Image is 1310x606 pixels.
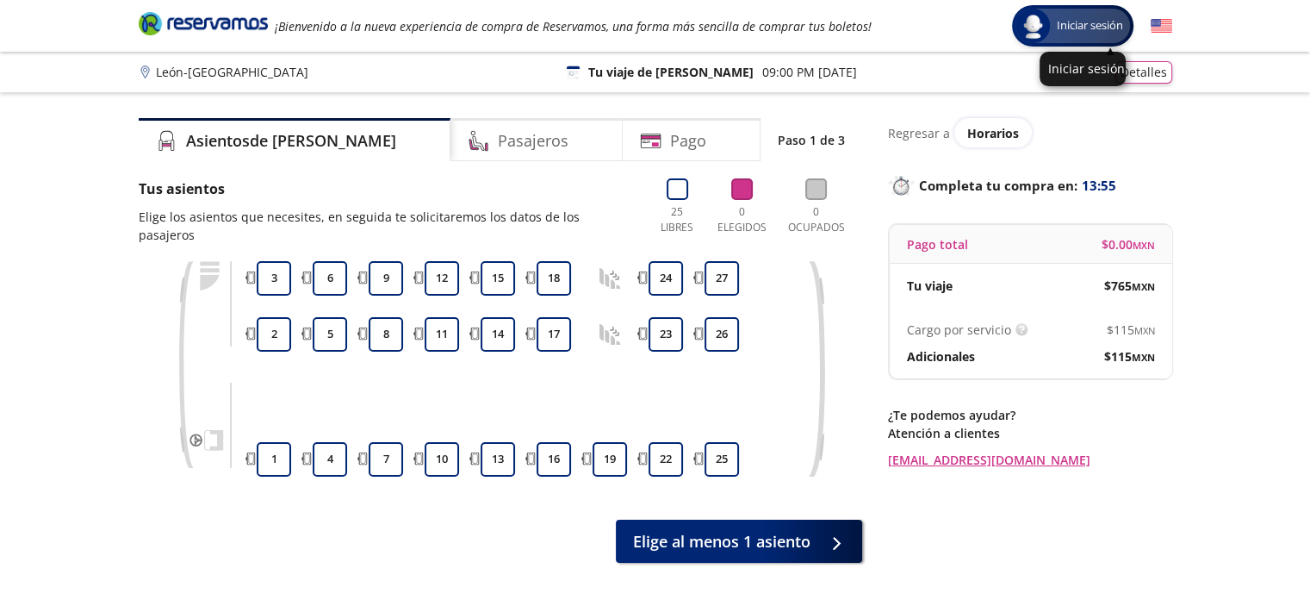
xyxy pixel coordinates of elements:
[762,63,857,81] p: 09:00 PM [DATE]
[1115,61,1172,84] button: Detalles
[649,442,683,477] button: 22
[156,63,308,81] p: León - [GEOGRAPHIC_DATA]
[425,261,459,296] button: 12
[139,10,268,41] a: Brand Logo
[649,261,683,296] button: 24
[907,347,975,365] p: Adicionales
[498,129,568,153] h4: Pasajeros
[481,261,515,296] button: 15
[139,10,268,36] i: Brand Logo
[139,208,636,244] p: Elige los asientos que necesites, en seguida te solicitaremos los datos de los pasajeros
[784,204,849,235] p: 0 Ocupados
[888,173,1172,197] p: Completa tu compra en :
[1107,321,1155,339] span: $ 115
[967,125,1019,141] span: Horarios
[1104,277,1155,295] span: $ 765
[705,442,739,477] button: 25
[907,321,1011,339] p: Cargo por servicio
[649,317,683,352] button: 23
[313,442,347,477] button: 4
[425,317,459,352] button: 11
[1050,17,1130,34] span: Iniciar sesión
[537,442,571,477] button: 16
[537,317,571,352] button: 17
[257,261,291,296] button: 3
[888,118,1172,147] div: Regresar a ver horarios
[1132,351,1155,364] small: MXN
[275,18,872,34] em: ¡Bienvenido a la nueva experiencia de compra de Reservamos, una forma más sencilla de comprar tus...
[369,442,403,477] button: 7
[1210,506,1293,589] iframe: Messagebird Livechat Widget
[713,204,771,235] p: 0 Elegidos
[313,261,347,296] button: 6
[425,442,459,477] button: 10
[654,204,701,235] p: 25 Libres
[888,451,1172,469] a: [EMAIL_ADDRESS][DOMAIN_NAME]
[888,424,1172,442] p: Atención a clientes
[705,261,739,296] button: 27
[257,317,291,352] button: 2
[257,442,291,477] button: 1
[670,129,706,153] h4: Pago
[1151,16,1172,37] button: English
[705,317,739,352] button: 26
[1133,239,1155,252] small: MXN
[537,261,571,296] button: 18
[907,277,953,295] p: Tu viaje
[907,235,968,253] p: Pago total
[481,442,515,477] button: 13
[633,530,810,553] span: Elige al menos 1 asiento
[1082,176,1116,196] span: 13:55
[616,520,862,563] button: Elige al menos 1 asiento
[186,129,396,153] h4: Asientos de [PERSON_NAME]
[888,406,1172,424] p: ¿Te podemos ayudar?
[588,63,754,81] p: Tu viaje de [PERSON_NAME]
[1048,60,1117,77] p: Iniciar sesión
[369,261,403,296] button: 9
[888,124,950,142] p: Regresar a
[1104,347,1155,365] span: $ 115
[139,178,636,199] p: Tus asientos
[593,442,627,477] button: 19
[1102,235,1155,253] span: $ 0.00
[1134,324,1155,337] small: MXN
[369,317,403,352] button: 8
[481,317,515,352] button: 14
[778,131,845,149] p: Paso 1 de 3
[313,317,347,352] button: 5
[1132,280,1155,293] small: MXN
